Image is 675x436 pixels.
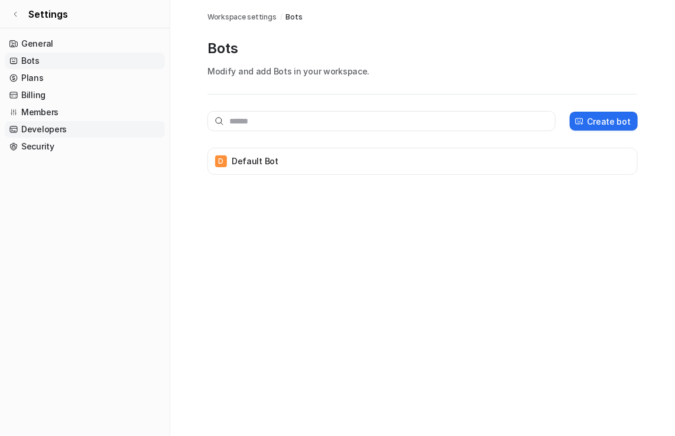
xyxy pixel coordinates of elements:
a: Developers [5,121,165,138]
a: Workspace settings [207,12,277,22]
span: / [280,12,283,22]
a: Members [5,104,165,121]
a: Bots [285,12,302,22]
a: Security [5,138,165,155]
p: Bots [207,39,638,58]
span: D [215,155,227,167]
a: Bots [5,53,165,69]
p: Modify and add Bots in your workspace. [207,65,638,77]
p: Default Bot [232,155,278,167]
p: Create bot [588,115,631,128]
span: Settings [28,7,68,21]
a: General [5,35,165,52]
a: Plans [5,70,165,86]
button: Create bot [570,112,638,131]
a: Billing [5,87,165,103]
img: create [575,117,584,126]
